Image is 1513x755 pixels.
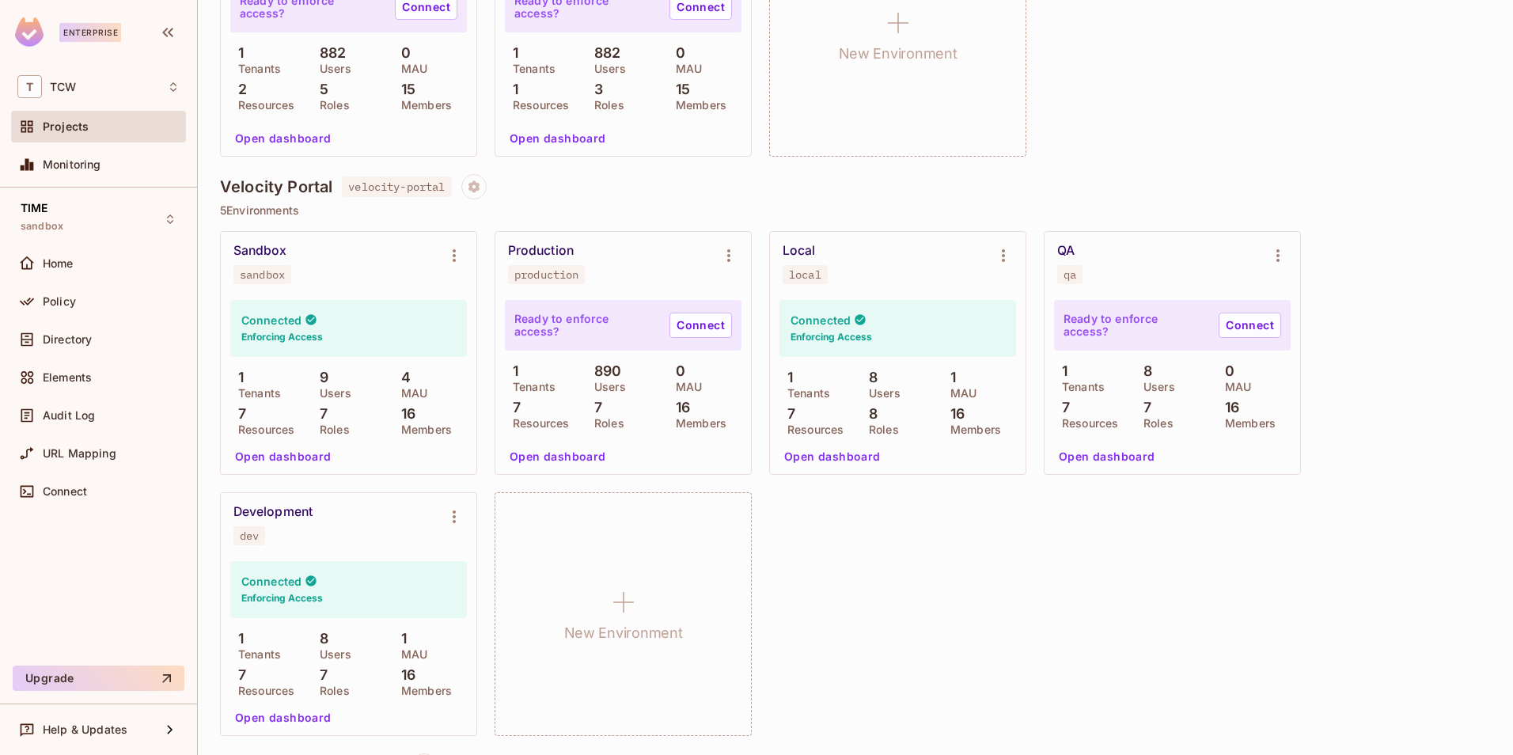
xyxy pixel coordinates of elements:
[508,243,574,259] div: Production
[861,387,901,400] p: Users
[668,400,690,415] p: 16
[43,295,76,308] span: Policy
[393,667,415,683] p: 16
[791,313,851,328] h4: Connected
[50,81,76,93] span: Workspace: TCW
[1217,400,1239,415] p: 16
[1136,400,1151,415] p: 7
[1217,417,1276,430] p: Members
[1217,381,1251,393] p: MAU
[393,685,452,697] p: Members
[15,17,44,47] img: SReyMgAAAABJRU5ErkJggg==
[779,370,793,385] p: 1
[43,409,95,422] span: Audit Log
[312,631,328,647] p: 8
[779,387,830,400] p: Tenants
[230,648,281,661] p: Tenants
[668,45,685,61] p: 0
[393,45,411,61] p: 0
[1219,313,1281,338] a: Connect
[713,240,745,271] button: Environment settings
[586,381,626,393] p: Users
[461,182,487,197] span: Project settings
[241,330,323,344] h6: Enforcing Access
[21,220,63,233] span: sandbox
[942,423,1001,436] p: Members
[230,387,281,400] p: Tenants
[393,370,411,385] p: 4
[942,406,965,422] p: 16
[779,423,844,436] p: Resources
[586,417,624,430] p: Roles
[586,82,603,97] p: 3
[312,406,328,422] p: 7
[393,631,407,647] p: 1
[778,444,887,469] button: Open dashboard
[240,268,285,281] div: sandbox
[438,501,470,533] button: Environment settings
[312,648,351,661] p: Users
[505,363,518,379] p: 1
[1262,240,1294,271] button: Environment settings
[514,268,578,281] div: production
[342,176,451,197] span: velocity-portal
[43,447,116,460] span: URL Mapping
[230,370,244,385] p: 1
[1054,400,1070,415] p: 7
[229,705,338,730] button: Open dashboard
[505,400,521,415] p: 7
[312,685,350,697] p: Roles
[1136,381,1175,393] p: Users
[779,406,795,422] p: 7
[586,99,624,112] p: Roles
[861,423,899,436] p: Roles
[229,126,338,151] button: Open dashboard
[942,370,956,385] p: 1
[230,99,294,112] p: Resources
[393,648,427,661] p: MAU
[312,63,351,75] p: Users
[312,387,351,400] p: Users
[21,202,48,214] span: TIME
[230,631,244,647] p: 1
[393,63,427,75] p: MAU
[505,63,556,75] p: Tenants
[1052,444,1162,469] button: Open dashboard
[229,444,338,469] button: Open dashboard
[1064,313,1206,338] p: Ready to enforce access?
[505,45,518,61] p: 1
[43,485,87,498] span: Connect
[1217,363,1234,379] p: 0
[43,257,74,270] span: Home
[669,313,732,338] a: Connect
[668,417,726,430] p: Members
[13,666,184,691] button: Upgrade
[668,63,702,75] p: MAU
[1064,268,1076,281] div: qa
[586,63,626,75] p: Users
[17,75,42,98] span: T
[791,330,872,344] h6: Enforcing Access
[43,371,92,384] span: Elements
[220,177,332,196] h4: Velocity Portal
[230,685,294,697] p: Resources
[312,667,328,683] p: 7
[312,82,328,97] p: 5
[1054,417,1118,430] p: Resources
[505,417,569,430] p: Resources
[503,126,612,151] button: Open dashboard
[988,240,1019,271] button: Environment settings
[789,268,821,281] div: local
[312,99,350,112] p: Roles
[220,204,1491,217] p: 5 Environments
[240,529,259,542] div: dev
[312,45,347,61] p: 882
[43,120,89,133] span: Projects
[1057,243,1075,259] div: QA
[505,99,569,112] p: Resources
[1054,381,1105,393] p: Tenants
[1136,363,1152,379] p: 8
[861,370,878,385] p: 8
[233,243,287,259] div: Sandbox
[393,387,427,400] p: MAU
